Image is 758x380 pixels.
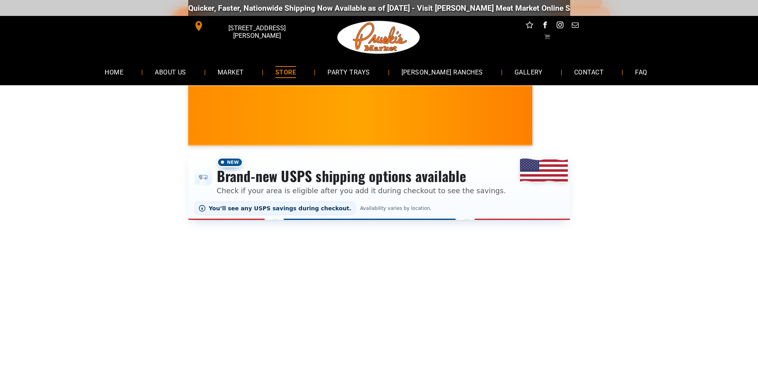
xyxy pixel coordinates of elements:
a: email [570,20,580,32]
a: [STREET_ADDRESS][PERSON_NAME] [188,20,310,32]
img: Pruski-s+Market+HQ+Logo2-1920w.png [336,16,422,59]
div: Shipping options announcement [188,152,570,220]
a: [PERSON_NAME] RANCHES [390,61,495,82]
span: New [217,157,243,167]
a: PARTY TRAYS [316,61,382,82]
a: ABOUT US [143,61,198,82]
h3: Brand-new USPS shipping options available [217,167,506,185]
a: GALLERY [503,61,555,82]
span: [PERSON_NAME] MARKET [514,121,671,134]
a: HOME [93,61,135,82]
a: MARKET [206,61,256,82]
a: CONTACT [562,61,616,82]
a: STORE [263,61,308,82]
span: Availability varies by location. [359,206,433,211]
a: facebook [540,20,550,32]
a: instagram [555,20,565,32]
a: Social network [524,20,535,32]
div: Quicker, Faster, Nationwide Shipping Now Available as of [DATE] - Visit [PERSON_NAME] Meat Market... [175,4,657,13]
span: [STREET_ADDRESS][PERSON_NAME] [205,20,308,43]
p: Check if your area is eligible after you add it during checkout to see the savings. [217,185,506,196]
a: FAQ [623,61,659,82]
span: You’ll see any USPS savings during checkout. [209,205,352,212]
